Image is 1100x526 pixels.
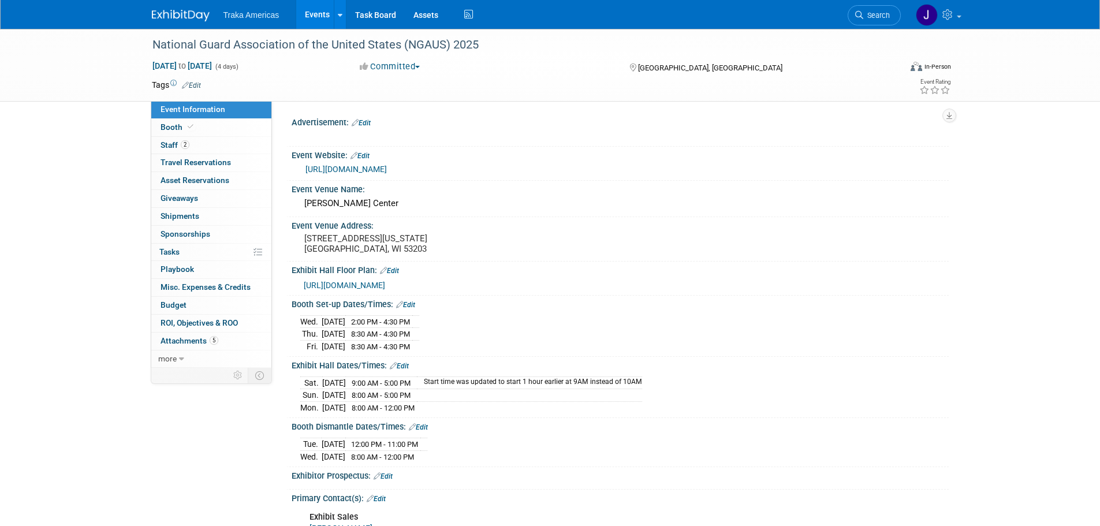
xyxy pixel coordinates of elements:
a: Edit [380,267,399,275]
span: Playbook [161,264,194,274]
div: Event Venue Name: [292,181,949,195]
a: Edit [350,152,370,160]
a: [URL][DOMAIN_NAME] [304,281,385,290]
span: 8:00 AM - 12:00 PM [351,453,414,461]
span: Asset Reservations [161,176,229,185]
span: 2:00 PM - 4:30 PM [351,318,410,326]
img: Format-Inperson.png [911,62,922,71]
td: Toggle Event Tabs [248,368,271,383]
td: [DATE] [322,389,346,402]
span: Budget [161,300,187,309]
td: Wed. [300,450,322,462]
span: [DATE] [DATE] [152,61,212,71]
td: [DATE] [322,340,345,352]
span: Travel Reservations [161,158,231,167]
td: Sat. [300,376,322,389]
a: Edit [367,495,386,503]
a: Event Information [151,101,271,118]
a: Travel Reservations [151,154,271,171]
div: Event Format [833,60,952,77]
span: 2 [181,140,189,149]
span: 8:30 AM - 4:30 PM [351,330,410,338]
td: [DATE] [322,315,345,328]
span: to [177,61,188,70]
span: Staff [161,140,189,150]
pre: [STREET_ADDRESS][US_STATE] [GEOGRAPHIC_DATA], WI 53203 [304,233,553,254]
td: Tue. [300,438,322,450]
div: National Guard Association of the United States (NGAUS) 2025 [148,35,883,55]
span: Attachments [161,336,218,345]
div: [PERSON_NAME] Center [300,195,940,212]
span: 9:00 AM - 5:00 PM [352,379,411,387]
b: Exhibit Sales [310,512,358,522]
div: Event Rating [919,79,950,85]
div: Booth Dismantle Dates/Times: [292,418,949,433]
td: Personalize Event Tab Strip [228,368,248,383]
td: Start time was updated to start 1 hour earlier at 9AM instead of 10AM [417,376,642,389]
span: Traka Americas [223,10,279,20]
div: Primary Contact(s): [292,490,949,505]
a: Misc. Expenses & Credits [151,279,271,296]
a: [URL][DOMAIN_NAME] [305,165,387,174]
span: 8:30 AM - 4:30 PM [351,342,410,351]
img: ExhibitDay [152,10,210,21]
button: Committed [356,61,424,73]
a: Sponsorships [151,226,271,243]
span: [GEOGRAPHIC_DATA], [GEOGRAPHIC_DATA] [638,64,782,72]
a: Edit [409,423,428,431]
span: Event Information [161,105,225,114]
a: Budget [151,297,271,314]
span: 8:00 AM - 12:00 PM [352,404,415,412]
span: Sponsorships [161,229,210,238]
a: Attachments5 [151,333,271,350]
a: Tasks [151,244,271,261]
td: Sun. [300,389,322,402]
span: Search [863,11,890,20]
span: 12:00 PM - 11:00 PM [351,440,418,449]
td: [DATE] [322,438,345,450]
td: Wed. [300,315,322,328]
a: Giveaways [151,190,271,207]
div: Advertisement: [292,114,949,129]
td: Mon. [300,401,322,413]
div: Exhibit Hall Floor Plan: [292,262,949,277]
div: Exhibit Hall Dates/Times: [292,357,949,372]
td: [DATE] [322,450,345,462]
span: Giveaways [161,193,198,203]
a: Edit [374,472,393,480]
a: Asset Reservations [151,172,271,189]
td: [DATE] [322,328,345,341]
div: Booth Set-up Dates/Times: [292,296,949,311]
span: Shipments [161,211,199,221]
span: Booth [161,122,196,132]
div: In-Person [924,62,951,71]
span: 5 [210,336,218,345]
a: Edit [352,119,371,127]
div: Event Venue Address: [292,217,949,232]
td: Fri. [300,340,322,352]
a: Booth [151,119,271,136]
a: Search [848,5,901,25]
td: Tags [152,79,201,91]
td: Thu. [300,328,322,341]
a: more [151,350,271,368]
td: [DATE] [322,376,346,389]
span: ROI, Objectives & ROO [161,318,238,327]
span: (4 days) [214,63,238,70]
span: 8:00 AM - 5:00 PM [352,391,411,400]
a: Playbook [151,261,271,278]
img: Jamie Saenz [916,4,938,26]
div: Event Website: [292,147,949,162]
a: ROI, Objectives & ROO [151,315,271,332]
a: Staff2 [151,137,271,154]
a: Shipments [151,208,271,225]
div: Exhibitor Prospectus: [292,467,949,482]
i: Booth reservation complete [188,124,193,130]
span: Misc. Expenses & Credits [161,282,251,292]
span: more [158,354,177,363]
a: Edit [182,81,201,89]
td: [DATE] [322,401,346,413]
span: Tasks [159,247,180,256]
a: Edit [396,301,415,309]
